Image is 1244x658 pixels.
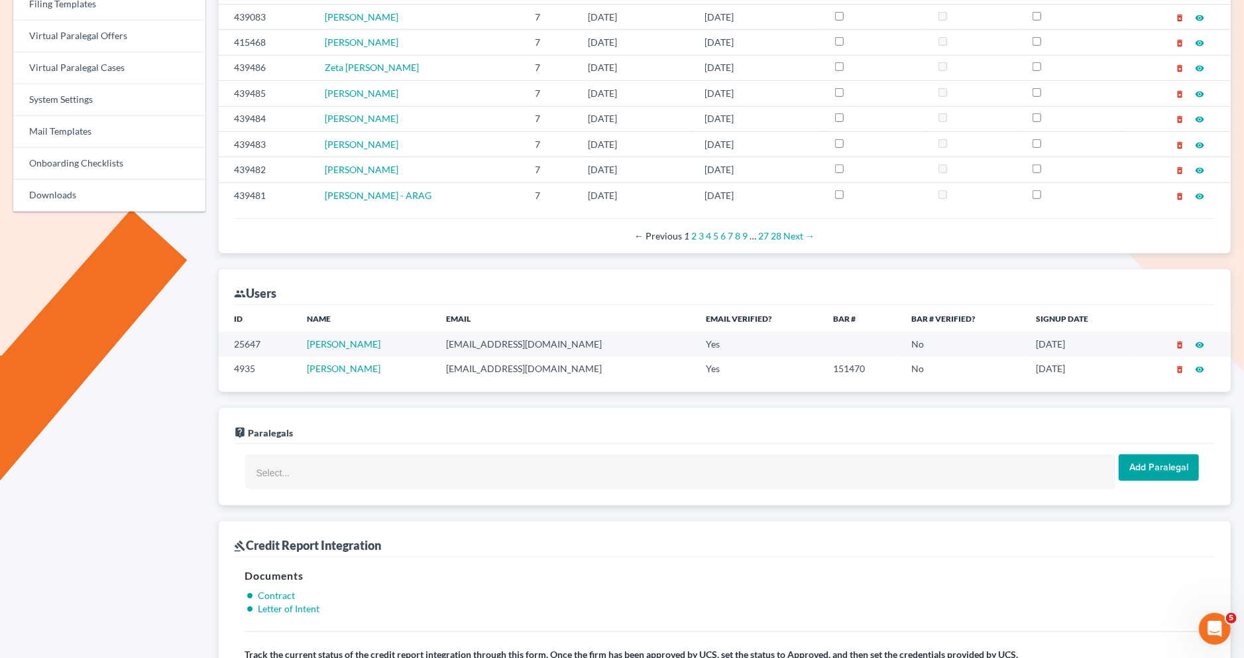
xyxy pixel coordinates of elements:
span: … [750,230,756,241]
a: [PERSON_NAME] [307,363,380,374]
a: [PERSON_NAME] [325,139,398,150]
i: delete_forever [1175,13,1184,23]
a: visibility [1195,36,1204,48]
td: [DATE] [577,182,694,208]
th: Name [296,305,435,332]
th: Email Verified? [695,305,822,332]
a: Page 8 [735,230,740,241]
a: Contract [258,590,296,601]
td: 415468 [219,30,315,55]
a: delete_forever [1175,88,1184,99]
i: live_help [235,427,247,438]
a: [PERSON_NAME] [325,88,398,99]
i: delete_forever [1175,90,1184,99]
div: Users [235,285,277,301]
td: [DATE] [577,30,694,55]
i: visibility [1195,365,1204,374]
td: 439481 [219,182,315,208]
i: visibility [1195,115,1204,124]
th: ID [219,305,297,332]
i: visibility [1195,64,1204,73]
i: delete_forever [1175,115,1184,124]
div: Pagination [245,230,1205,243]
a: [PERSON_NAME] [325,11,398,23]
i: visibility [1195,38,1204,48]
span: [PERSON_NAME] [325,164,398,175]
td: [DATE] [1025,357,1133,381]
i: visibility [1195,340,1204,350]
td: [DATE] [694,106,824,131]
input: Add Paralegal [1119,454,1199,481]
span: Zeta [PERSON_NAME] [325,62,419,73]
a: Page 4 [706,230,711,241]
td: 439484 [219,106,315,131]
td: [DATE] [577,4,694,29]
i: visibility [1195,141,1204,150]
th: Signup Date [1025,305,1133,332]
td: [DATE] [577,106,694,131]
i: visibility [1195,13,1204,23]
span: Previous page [634,230,682,241]
i: delete_forever [1175,64,1184,73]
a: visibility [1195,363,1204,374]
em: Page 1 [684,230,689,241]
a: visibility [1195,11,1204,23]
td: [EMAIL_ADDRESS][DOMAIN_NAME] [435,332,695,356]
span: Paralegals [249,427,294,438]
a: Downloads [13,180,205,212]
td: 151470 [823,357,901,381]
td: 439482 [219,157,315,182]
i: visibility [1195,90,1204,99]
td: [DATE] [694,30,824,55]
i: delete_forever [1175,141,1184,150]
td: 439486 [219,55,315,80]
a: delete_forever [1175,62,1184,73]
td: [DATE] [694,131,824,157]
td: [DATE] [694,182,824,208]
a: visibility [1195,164,1204,175]
td: 7 [524,55,577,80]
a: Virtual Paralegal Offers [13,21,205,52]
i: visibility [1195,192,1204,201]
i: visibility [1195,166,1204,175]
td: [DATE] [694,55,824,80]
td: 439083 [219,4,315,29]
a: Page 6 [720,230,726,241]
a: Page 2 [691,230,697,241]
td: 7 [524,81,577,106]
iframe: Intercom live chat [1199,613,1231,645]
a: Page 3 [699,230,704,241]
a: delete_forever [1175,36,1184,48]
a: delete_forever [1175,190,1184,201]
a: System Settings [13,84,205,116]
a: visibility [1195,190,1204,201]
th: Email [435,305,695,332]
a: Next page [783,230,815,241]
a: visibility [1195,88,1204,99]
a: delete_forever [1175,113,1184,124]
td: [DATE] [694,157,824,182]
a: Onboarding Checklists [13,148,205,180]
a: delete_forever [1175,363,1184,374]
a: delete_forever [1175,139,1184,150]
td: [DATE] [694,4,824,29]
span: 5 [1226,613,1237,624]
i: delete_forever [1175,340,1184,350]
a: visibility [1195,62,1204,73]
a: Page 9 [742,230,748,241]
span: [PERSON_NAME] [325,36,398,48]
i: delete_forever [1175,365,1184,374]
a: visibility [1195,338,1204,350]
td: 25647 [219,332,297,356]
a: [PERSON_NAME] [325,113,398,124]
th: Bar # Verified? [901,305,1025,332]
td: 7 [524,157,577,182]
i: group [235,288,247,300]
td: No [901,332,1025,356]
div: Credit Report Integration [235,537,382,553]
td: [EMAIL_ADDRESS][DOMAIN_NAME] [435,357,695,381]
td: [DATE] [1025,332,1133,356]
